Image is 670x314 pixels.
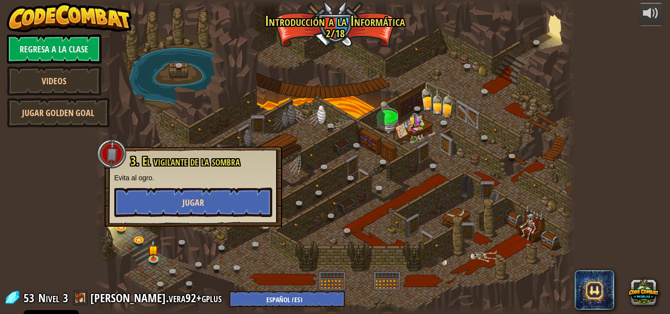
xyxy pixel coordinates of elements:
img: level-banner-started.png [148,240,159,260]
img: CodeCombat - Learn how to code by playing a game [7,3,132,32]
a: Videos [7,66,102,96]
a: Jugar Golden Goal [7,98,110,127]
a: Regresa a la clase [7,34,102,64]
span: 3 [63,290,68,306]
span: 3. El vigilante de la sombra [130,153,240,169]
span: 53 [24,290,37,306]
p: Evita al ogro. [114,173,272,183]
button: Ajustar volúmen [639,3,663,26]
a: [PERSON_NAME].vera92+gplus [90,290,225,306]
button: Jugar [114,188,272,217]
span: Nivel [38,290,59,306]
span: Jugar [182,196,204,209]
